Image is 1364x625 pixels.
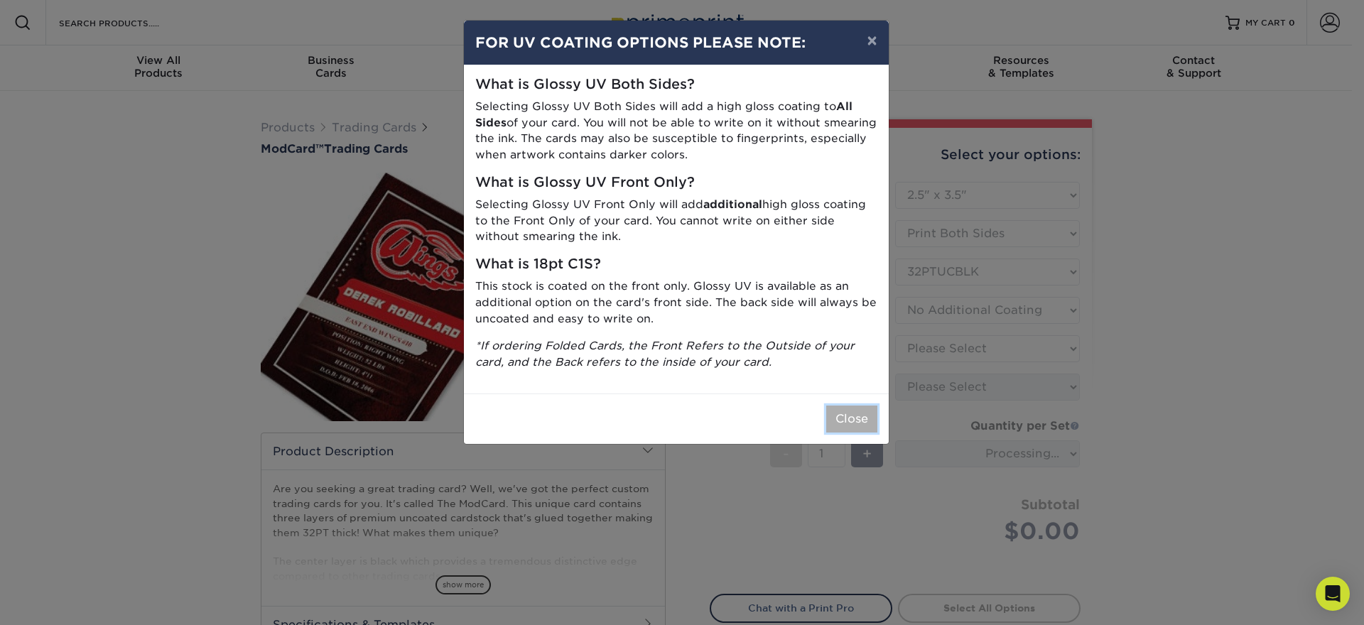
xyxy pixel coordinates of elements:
button: × [855,21,888,60]
h5: What is Glossy UV Front Only? [475,175,877,191]
p: Selecting Glossy UV Front Only will add high gloss coating to the Front Only of your card. You ca... [475,197,877,245]
i: *If ordering Folded Cards, the Front Refers to the Outside of your card, and the Back refers to t... [475,339,855,369]
strong: All Sides [475,99,852,129]
div: Open Intercom Messenger [1316,577,1350,611]
strong: additional [703,197,762,211]
button: Close [826,406,877,433]
h5: What is 18pt C1S? [475,256,877,273]
p: This stock is coated on the front only. Glossy UV is available as an additional option on the car... [475,278,877,327]
p: Selecting Glossy UV Both Sides will add a high gloss coating to of your card. You will not be abl... [475,99,877,163]
h5: What is Glossy UV Both Sides? [475,77,877,93]
h4: FOR UV COATING OPTIONS PLEASE NOTE: [475,32,877,53]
